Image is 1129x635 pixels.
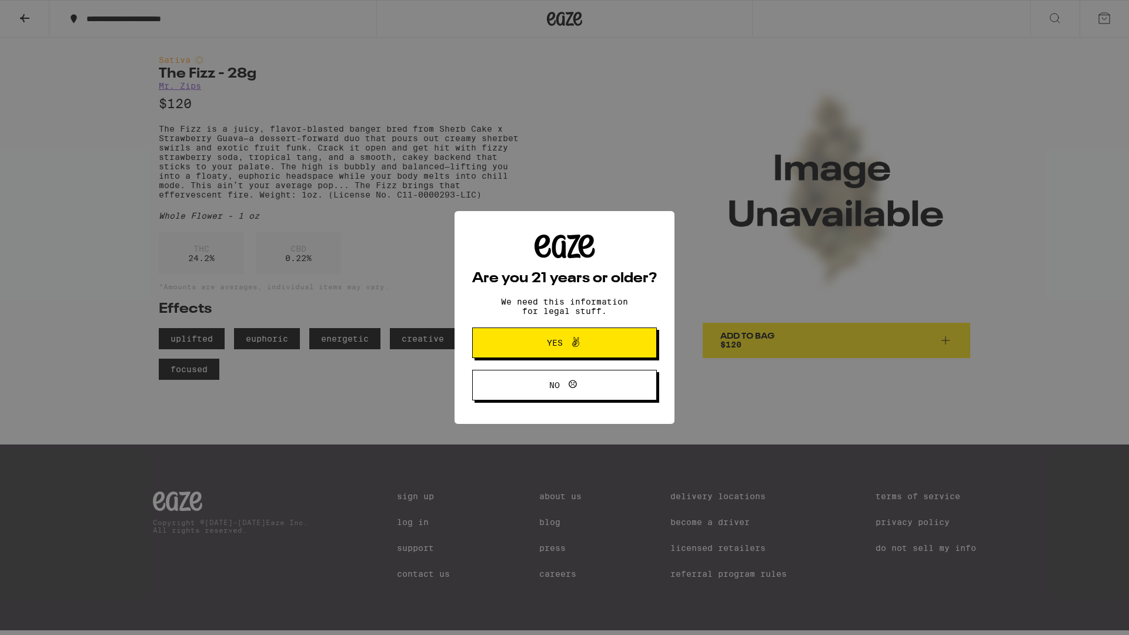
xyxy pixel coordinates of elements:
h2: Are you 21 years or older? [472,272,657,286]
button: Yes [472,327,657,358]
span: No [549,381,560,389]
p: We need this information for legal stuff. [491,297,638,316]
button: No [472,370,657,400]
span: Yes [547,339,563,347]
